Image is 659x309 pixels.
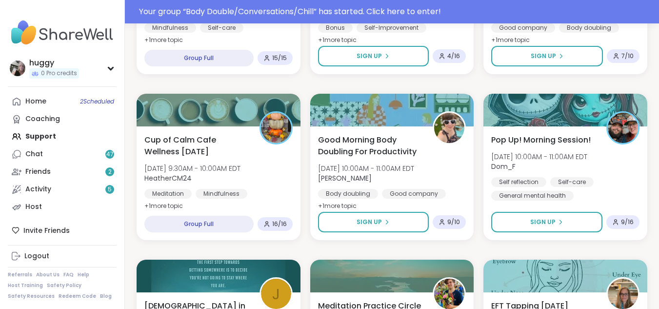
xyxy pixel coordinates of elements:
[25,202,42,212] div: Host
[8,181,117,198] a: Activity5
[47,282,81,289] a: Safety Policy
[144,164,240,173] span: [DATE] 9:30AM - 10:00AM EDT
[8,198,117,216] a: Host
[491,177,546,187] div: Self reflection
[36,271,60,278] a: About Us
[434,113,464,143] img: Adrienne_QueenOfTheDawn
[78,271,89,278] a: Help
[63,271,74,278] a: FAQ
[261,113,291,143] img: HeatherCM24
[491,23,555,33] div: Good company
[318,173,372,183] b: [PERSON_NAME]
[196,189,247,199] div: Mindfulness
[318,23,353,33] div: Bonus
[25,114,60,124] div: Coaching
[8,282,43,289] a: Host Training
[24,251,49,261] div: Logout
[8,247,117,265] a: Logout
[106,150,114,159] span: 47
[318,46,429,66] button: Sign Up
[8,145,117,163] a: Chat47
[10,61,25,76] img: huggy
[8,222,117,239] div: Invite Friends
[491,162,516,171] b: Dom_F
[25,149,43,159] div: Chat
[318,134,422,158] span: Good Morning Body Doubling For Productivity
[144,134,249,158] span: Cup of Calm Cafe Wellness [DATE]
[357,218,382,227] span: Sign Up
[434,279,464,309] img: Nicholas
[357,52,382,61] span: Sign Up
[200,23,243,33] div: Self-care
[447,52,460,60] span: 4 / 16
[491,46,603,66] button: Sign Up
[559,23,619,33] div: Body doubling
[318,189,378,199] div: Body doubling
[108,185,112,194] span: 5
[8,293,55,300] a: Safety Resources
[59,293,96,300] a: Redeem Code
[29,58,79,68] div: huggy
[144,50,254,66] div: Group Full
[608,279,638,309] img: Jill_B_Gratitude
[608,113,638,143] img: Dom_F
[621,218,634,226] span: 9 / 16
[144,216,254,232] div: Group Full
[272,283,280,306] span: J
[491,134,591,146] span: Pop Up! Morning Session!
[491,191,574,201] div: General mental health
[108,168,112,176] span: 2
[550,177,594,187] div: Self-care
[25,97,46,106] div: Home
[530,218,556,227] span: Sign Up
[357,23,426,33] div: Self-Improvement
[491,212,602,232] button: Sign Up
[144,189,192,199] div: Meditation
[447,218,460,226] span: 9 / 10
[8,16,117,50] img: ShareWell Nav Logo
[41,69,77,78] span: 0 Pro credits
[272,54,287,62] span: 15 / 15
[80,98,114,105] span: 2 Scheduled
[100,293,112,300] a: Blog
[272,220,287,228] span: 16 / 16
[139,6,653,18] div: Your group “ Body Double/Conversations/Chill ” has started. Click here to enter!
[382,189,446,199] div: Good company
[8,110,117,128] a: Coaching
[318,164,414,173] span: [DATE] 10:00AM - 11:00AM EDT
[8,163,117,181] a: Friends2
[531,52,556,61] span: Sign Up
[8,271,32,278] a: Referrals
[144,173,192,183] b: HeatherCM24
[621,52,634,60] span: 7 / 10
[318,212,429,232] button: Sign Up
[25,185,51,194] div: Activity
[8,93,117,110] a: Home2Scheduled
[25,167,51,177] div: Friends
[144,23,196,33] div: Mindfulness
[491,152,587,162] span: [DATE] 10:00AM - 11:00AM EDT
